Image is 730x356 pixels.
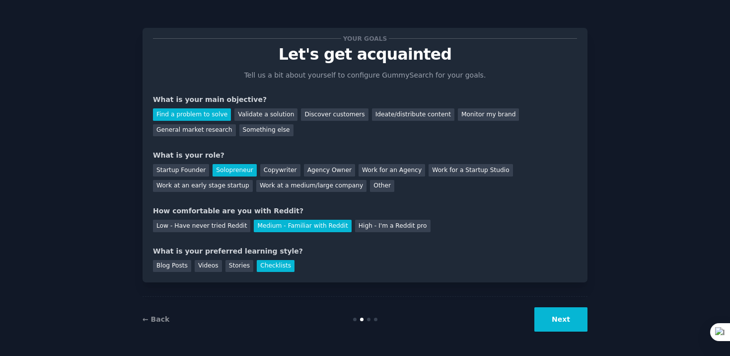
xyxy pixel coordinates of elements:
div: Other [370,180,394,192]
div: Solopreneur [213,164,256,177]
div: What is your preferred learning style? [153,246,577,257]
div: Discover customers [301,108,368,121]
div: Work for an Agency [359,164,425,177]
div: High - I'm a Reddit pro [355,220,431,232]
div: Checklists [257,260,294,272]
p: Tell us a bit about yourself to configure GummySearch for your goals. [240,70,490,81]
div: General market research [153,124,236,137]
div: What is your main objective? [153,94,577,105]
button: Next [534,307,587,332]
div: Validate a solution [234,108,297,121]
div: Medium - Familiar with Reddit [254,220,351,232]
div: Ideate/distribute content [372,108,454,121]
div: Work for a Startup Studio [429,164,512,177]
div: Work at a medium/large company [256,180,366,192]
p: Let's get acquainted [153,46,577,63]
div: Stories [225,260,253,272]
div: Work at an early stage startup [153,180,253,192]
div: Find a problem to solve [153,108,231,121]
div: Blog Posts [153,260,191,272]
div: Copywriter [260,164,300,177]
div: Startup Founder [153,164,209,177]
div: Monitor my brand [458,108,519,121]
span: Your goals [341,33,389,44]
div: Low - Have never tried Reddit [153,220,250,232]
div: Videos [195,260,222,272]
div: How comfortable are you with Reddit? [153,206,577,216]
div: What is your role? [153,150,577,161]
div: Something else [239,124,293,137]
div: Agency Owner [304,164,355,177]
a: ← Back [143,315,169,323]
